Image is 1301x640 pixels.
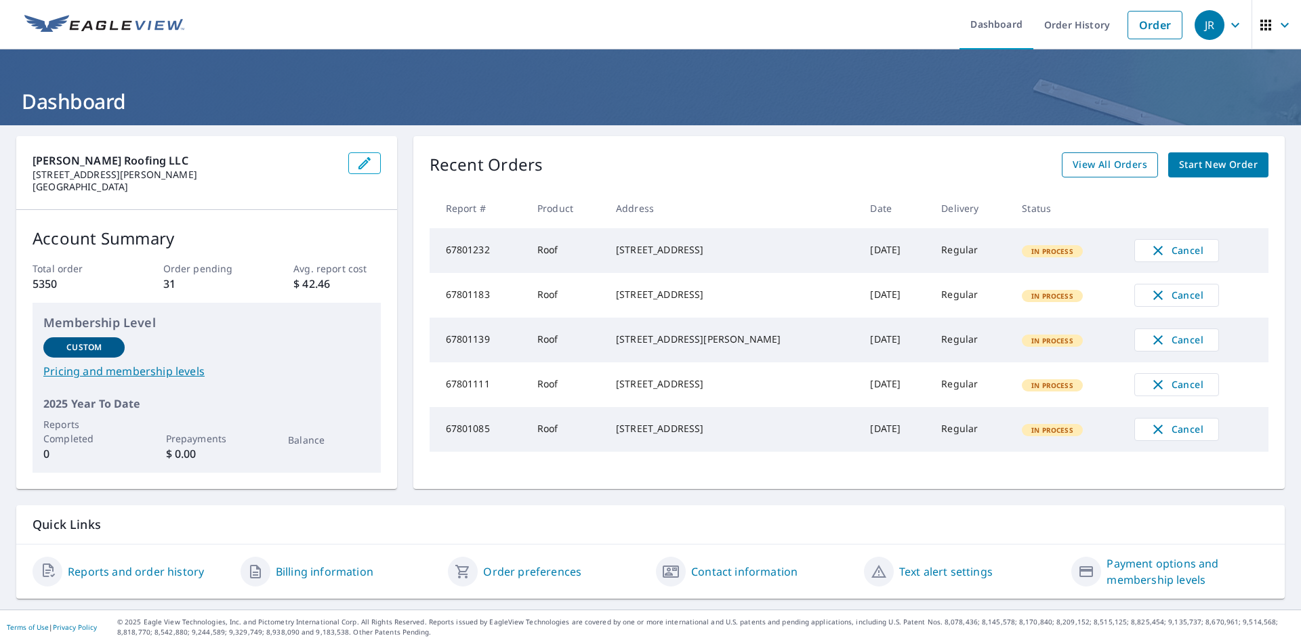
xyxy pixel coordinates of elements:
[859,273,930,318] td: [DATE]
[1134,239,1219,262] button: Cancel
[33,276,119,292] p: 5350
[166,446,247,462] p: $ 0.00
[53,622,97,632] a: Privacy Policy
[7,622,49,632] a: Terms of Use
[430,188,526,228] th: Report #
[1168,152,1268,177] a: Start New Order
[1149,377,1205,393] span: Cancel
[68,563,204,580] a: Reports and order history
[616,333,848,346] div: [STREET_ADDRESS][PERSON_NAME]
[33,516,1268,533] p: Quick Links
[859,188,930,228] th: Date
[930,362,1011,407] td: Regular
[43,363,370,379] a: Pricing and membership levels
[526,407,605,452] td: Roof
[859,407,930,452] td: [DATE]
[43,396,370,412] p: 2025 Year To Date
[859,362,930,407] td: [DATE]
[163,261,250,276] p: Order pending
[33,152,337,169] p: [PERSON_NAME] Roofing LLC
[1023,425,1081,435] span: In Process
[1149,332,1205,348] span: Cancel
[33,226,381,251] p: Account Summary
[430,407,526,452] td: 67801085
[1073,156,1147,173] span: View All Orders
[1128,11,1182,39] a: Order
[24,15,184,35] img: EV Logo
[605,188,859,228] th: Address
[430,273,526,318] td: 67801183
[430,318,526,362] td: 67801139
[526,228,605,273] td: Roof
[930,188,1011,228] th: Delivery
[930,273,1011,318] td: Regular
[1195,10,1224,40] div: JR
[288,433,369,447] p: Balance
[430,152,543,177] p: Recent Orders
[1023,247,1081,256] span: In Process
[16,87,1285,115] h1: Dashboard
[1023,381,1081,390] span: In Process
[691,563,798,580] a: Contact information
[163,276,250,292] p: 31
[1134,328,1219,351] button: Cancel
[859,228,930,273] td: [DATE]
[526,188,605,228] th: Product
[483,563,581,580] a: Order preferences
[43,314,370,332] p: Membership Level
[616,288,848,301] div: [STREET_ADDRESS]
[293,276,380,292] p: $ 42.46
[1149,242,1205,259] span: Cancel
[117,617,1294,637] p: © 2025 Eagle View Technologies, Inc. and Pictometry International Corp. All Rights Reserved. Repo...
[430,362,526,407] td: 67801111
[1023,336,1081,345] span: In Process
[930,407,1011,452] td: Regular
[66,341,102,354] p: Custom
[43,417,125,446] p: Reports Completed
[616,422,848,435] div: [STREET_ADDRESS]
[616,377,848,391] div: [STREET_ADDRESS]
[616,243,848,257] div: [STREET_ADDRESS]
[1023,291,1081,301] span: In Process
[1149,421,1205,438] span: Cancel
[166,431,247,446] p: Prepayments
[43,446,125,462] p: 0
[1134,418,1219,441] button: Cancel
[1062,152,1158,177] a: View All Orders
[1149,287,1205,303] span: Cancel
[1179,156,1258,173] span: Start New Order
[276,563,373,580] a: Billing information
[526,362,605,407] td: Roof
[7,623,97,631] p: |
[33,181,337,193] p: [GEOGRAPHIC_DATA]
[33,169,337,181] p: [STREET_ADDRESS][PERSON_NAME]
[859,318,930,362] td: [DATE]
[1134,284,1219,307] button: Cancel
[526,318,605,362] td: Roof
[430,228,526,273] td: 67801232
[930,228,1011,273] td: Regular
[1134,373,1219,396] button: Cancel
[1107,555,1268,588] a: Payment options and membership levels
[1011,188,1123,228] th: Status
[33,261,119,276] p: Total order
[899,563,993,580] a: Text alert settings
[930,318,1011,362] td: Regular
[526,273,605,318] td: Roof
[293,261,380,276] p: Avg. report cost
